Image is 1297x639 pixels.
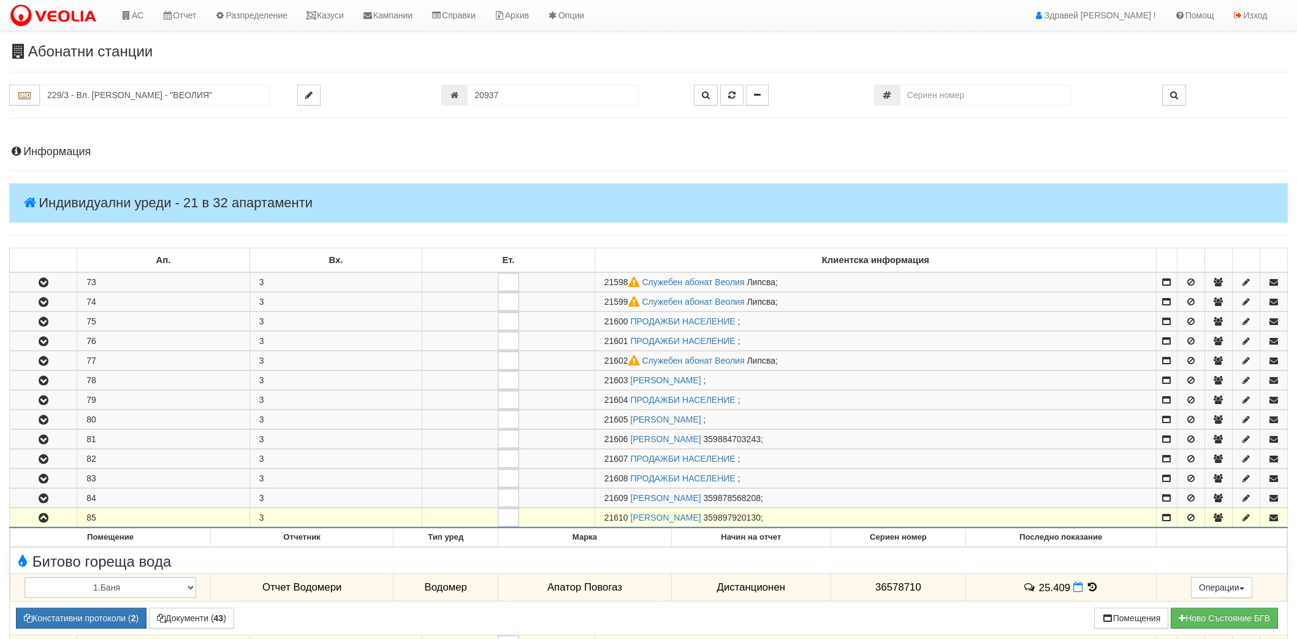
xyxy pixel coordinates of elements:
[502,255,514,265] b: Ет.
[875,581,921,593] span: 36578710
[467,85,639,105] input: Партида №
[595,410,1156,429] td: ;
[77,489,249,508] td: 84
[604,493,628,503] span: Партида №
[249,272,422,292] td: 3
[595,312,1156,331] td: ;
[77,312,249,331] td: 75
[631,415,701,424] a: [PERSON_NAME]
[604,415,628,424] span: Партида №
[642,277,745,287] a: Служебен абонат Веолия
[704,513,761,522] span: 359897920130
[16,608,146,629] button: Констативни протоколи (2)
[604,395,628,405] span: Партида №
[704,434,761,444] span: 359884703243
[631,493,701,503] a: [PERSON_NAME]
[1094,608,1169,629] button: Помещения
[1039,581,1070,593] span: 25.409
[631,473,736,483] a: ПРОДАЖБИ НАСЕЛЕНИЕ
[747,356,775,365] span: Липсва
[595,391,1156,410] td: ;
[831,529,965,547] th: Сериен номер
[642,356,745,365] a: Служебен абонат Веолия
[10,248,77,273] td: : No sort applied, sorting is disabled
[604,375,628,385] span: Партида №
[13,554,171,570] span: Битово гореща вода
[77,332,249,351] td: 76
[966,529,1156,547] th: Последно показание
[604,473,628,483] span: Партида №
[1191,577,1252,598] button: Операции
[595,450,1156,469] td: ;
[77,248,249,273] td: Ап.: No sort applied, sorting is disabled
[671,529,831,547] th: Начин на отчет
[631,336,736,346] a: ПРОДАЖБИ НАСЕЛЕНИЕ
[249,312,422,331] td: 3
[631,395,736,405] a: ПРОДАЖБИ НАСЕЛЕНИЕ
[77,293,249,312] td: 74
[671,573,831,602] td: Дистанционен
[249,410,422,429] td: 3
[604,316,628,326] span: Партида №
[604,513,628,522] span: Партида №
[1204,248,1232,273] td: : No sort applied, sorting is disabled
[40,85,270,105] input: Абонатна станция
[822,255,929,265] b: Клиентска информация
[631,316,736,326] a: ПРОДАЖБИ НАСЕЛЕНИЕ
[604,434,628,444] span: Партида №
[329,255,343,265] b: Вх.
[77,371,249,390] td: 78
[77,351,249,370] td: 77
[149,608,234,629] button: Документи (43)
[604,336,628,346] span: Партида №
[595,489,1156,508] td: ;
[1171,608,1278,629] button: Новo Състояние БГВ
[10,529,211,547] th: Помещение
[249,450,422,469] td: 3
[9,3,102,29] img: VeoliaLogo.png
[77,469,249,488] td: 83
[1232,248,1260,273] td: : No sort applied, sorting is disabled
[249,371,422,390] td: 3
[249,391,422,410] td: 3
[595,371,1156,390] td: ;
[249,248,422,273] td: Вх.: No sort applied, sorting is disabled
[77,272,249,292] td: 73
[1086,581,1099,593] span: История на показанията
[1260,248,1287,273] td: : No sort applied, sorting is disabled
[249,351,422,370] td: 3
[631,375,701,385] a: [PERSON_NAME]
[249,332,422,351] td: 3
[394,529,498,547] th: Тип уред
[604,277,642,287] span: Партида №
[131,613,136,623] b: 2
[747,277,775,287] span: Липсва
[604,297,642,307] span: Партида №
[1177,248,1204,273] td: : No sort applied, sorting is disabled
[262,581,341,593] span: Отчет Водомери
[900,85,1071,105] input: Сериен номер
[631,434,701,444] a: [PERSON_NAME]
[249,469,422,488] td: 3
[1157,248,1177,273] td: : No sort applied, sorting is disabled
[747,297,775,307] span: Липсва
[631,454,736,464] a: ПРОДАЖБИ НАСЕЛЕНИЕ
[77,508,249,528] td: 85
[631,513,701,522] a: [PERSON_NAME]
[249,430,422,449] td: 3
[604,454,628,464] span: Партида №
[1023,581,1039,593] span: История на забележките
[642,297,745,307] a: Служебен абонат Веолия
[249,293,422,312] td: 3
[210,529,393,547] th: Отчетник
[595,248,1156,273] td: Клиентска информация: No sort applied, sorting is disabled
[77,391,249,410] td: 79
[9,183,1288,223] h4: Индивидуални уреди - 21 в 32 апартаменти
[595,508,1156,528] td: ;
[595,351,1156,370] td: ;
[498,573,672,602] td: Апатор Повогаз
[249,508,422,528] td: 3
[704,493,761,503] span: 359878568208
[595,430,1156,449] td: ;
[156,255,171,265] b: Ап.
